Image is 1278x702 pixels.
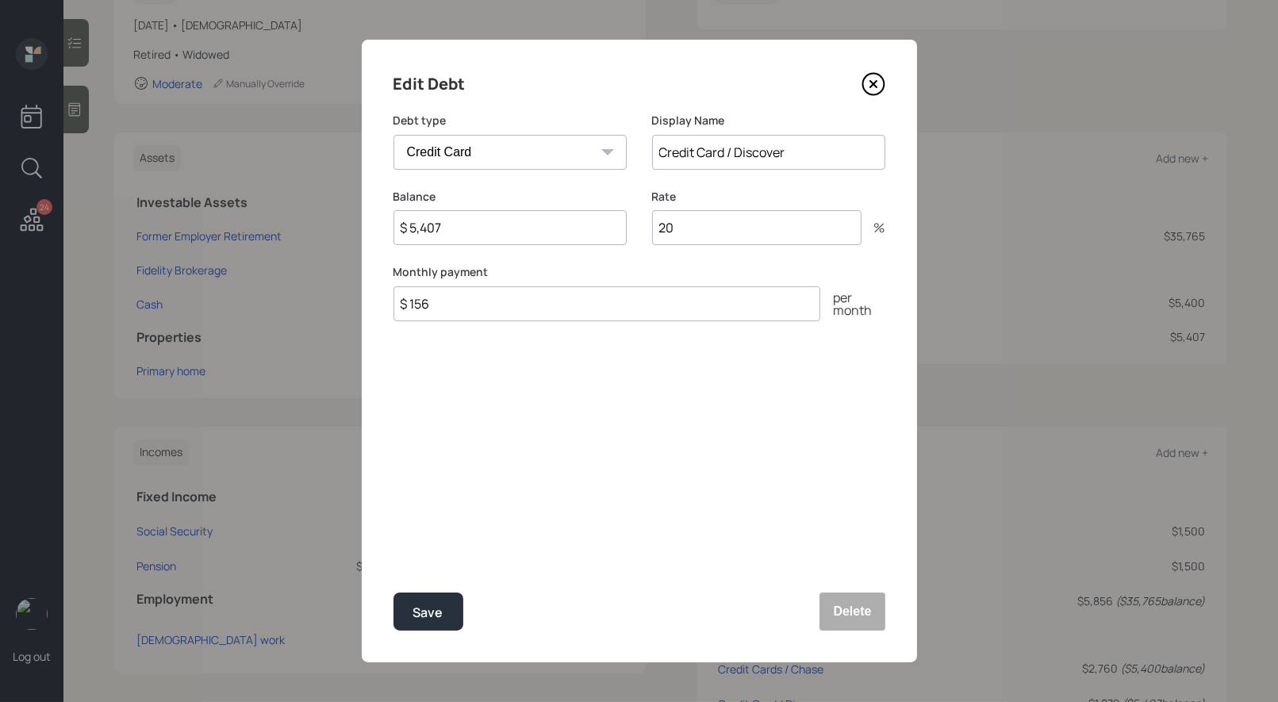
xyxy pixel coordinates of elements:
[393,189,627,205] label: Balance
[393,71,466,97] h4: Edit Debt
[652,189,885,205] label: Rate
[393,264,885,280] label: Monthly payment
[819,593,885,631] button: Delete
[393,593,463,631] button: Save
[393,113,627,129] label: Debt type
[413,602,443,623] div: Save
[820,291,885,316] div: per month
[862,221,885,234] div: %
[652,113,885,129] label: Display Name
